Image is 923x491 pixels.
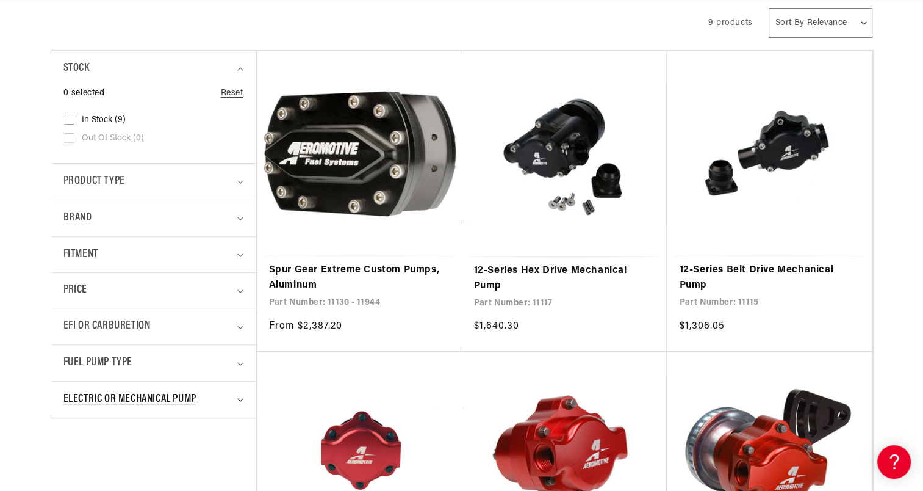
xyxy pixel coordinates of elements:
div: Frequently Asked Questions [12,135,232,147]
summary: Price [63,273,243,308]
span: 0 selected [63,87,105,100]
button: Contact Us [12,327,232,348]
span: Out of stock (0) [82,133,144,144]
a: Brushless Fuel Pumps [12,250,232,269]
a: Spur Gear Extreme Custom Pumps, Aluminum [269,263,450,294]
span: In stock (9) [82,115,126,126]
span: EFI or Carburetion [63,318,151,335]
summary: Brand (0 selected) [63,200,243,236]
a: Carbureted Regulators [12,192,232,211]
a: Reset [221,87,243,100]
span: Price [63,282,87,299]
a: 12-Series Hex Drive Mechanical Pump [473,263,655,294]
summary: Product type (0 selected) [63,164,243,200]
span: 9 products [708,18,753,27]
span: Brand [63,209,92,227]
span: Product type [63,173,125,191]
span: Fuel Pump Type [63,354,132,372]
summary: Stock (0 selected) [63,51,243,87]
a: 12-Series Belt Drive Mechanical Pump [679,263,860,294]
a: Getting Started [12,104,232,123]
span: Electric or Mechanical Pump [63,391,196,409]
summary: Fitment (0 selected) [63,237,243,273]
a: Carbureted Fuel Pumps [12,173,232,192]
summary: Electric or Mechanical Pump (0 selected) [63,382,243,418]
a: 340 Stealth Fuel Pumps [12,230,232,249]
a: EFI Regulators [12,155,232,173]
a: EFI Fuel Pumps [12,211,232,230]
span: Fitment [63,246,98,264]
a: POWERED BY ENCHANT [168,352,235,363]
div: General [12,85,232,96]
span: Stock [63,60,90,78]
summary: Fuel Pump Type (0 selected) [63,345,243,381]
summary: EFI or Carburetion (0 selected) [63,308,243,344]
